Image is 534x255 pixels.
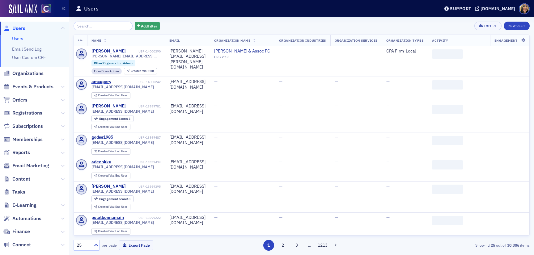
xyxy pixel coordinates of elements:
div: Showing out of items [382,242,530,248]
a: adeebkku [91,159,111,165]
span: Finance [12,228,30,235]
div: Engagement Score: 3 [91,195,133,202]
span: — [335,48,338,54]
span: — [279,103,282,109]
span: Created Via : [98,205,115,209]
a: amcupery [91,79,111,85]
span: Email [169,38,180,43]
div: Created Via: End User [91,173,130,179]
div: Created Via: End User [91,124,130,130]
span: ‌ [432,49,463,59]
div: Created Via: End User [91,92,130,99]
div: End User [98,150,127,153]
a: Automations [3,215,41,222]
span: Subscriptions [12,123,43,130]
a: Other:Organization Admin [94,61,133,65]
span: Add Filter [141,23,157,29]
a: Users [12,36,23,41]
span: Content [12,176,30,182]
span: — [279,79,282,84]
div: Created Via: Staff [124,68,157,74]
h1: Users [84,5,99,12]
label: per page [102,242,117,248]
div: CPA Firm-Local [386,48,423,54]
span: Organizations [12,70,44,77]
strong: 25 [489,242,496,248]
span: — [279,134,282,140]
span: Memberships [12,136,43,143]
span: Reports [12,149,30,156]
span: Tasks [12,189,25,195]
a: Registrations [3,110,42,116]
a: Content [3,176,30,182]
a: [PERSON_NAME] & Assoc PC [214,48,270,54]
strong: 30,306 [506,242,520,248]
div: Other: [91,60,136,66]
span: — [386,215,390,220]
span: Email Marketing [12,162,49,169]
div: Created Via: End User [91,228,130,235]
span: Organization Name [214,38,251,43]
span: Orders [12,97,28,103]
button: 1213 [317,240,328,251]
img: SailAMX [9,4,37,14]
a: Organizations [3,70,44,77]
span: ‌ [432,136,463,145]
span: — [279,215,282,220]
span: ‌ [432,185,463,194]
button: 1 [263,240,274,251]
button: 3 [291,240,302,251]
button: AddFilter [135,22,160,30]
a: [PERSON_NAME] [91,48,126,54]
span: [EMAIL_ADDRESS][DOMAIN_NAME] [91,109,154,114]
span: — [214,159,218,165]
a: User Custom CPE [12,55,46,60]
button: [DOMAIN_NAME] [475,6,517,11]
span: — [386,79,390,84]
span: Registrations [12,110,42,116]
button: Export [474,22,501,30]
span: Novosad Lyle & Assoc PC [214,48,270,54]
span: [PERSON_NAME][EMAIL_ADDRESS][PERSON_NAME][DOMAIN_NAME] [91,54,161,58]
span: — [335,159,338,165]
span: Created Via : [98,93,115,97]
span: — [214,183,218,189]
div: End User [98,94,127,97]
span: — [335,79,338,84]
span: — [279,48,282,54]
a: Email Send Log [12,46,41,52]
div: [EMAIL_ADDRESS][DOMAIN_NAME] [169,184,206,194]
div: Export [484,24,497,28]
span: Name [91,38,101,43]
div: USR-14000390 [127,49,161,53]
span: ‌ [432,160,463,169]
div: Support [450,6,471,11]
span: — [386,183,390,189]
span: ‌ [432,80,463,90]
span: … [305,242,314,248]
div: [PERSON_NAME][EMAIL_ADDRESS][PERSON_NAME][DOMAIN_NAME] [169,48,206,70]
div: Created Via: End User [91,148,130,155]
span: Organization Services [335,38,378,43]
div: [PERSON_NAME] [91,103,126,109]
span: Engagement Score : [99,197,129,201]
span: [EMAIL_ADDRESS][DOMAIN_NAME] [91,220,154,225]
div: Staff [131,69,154,73]
a: Memberships [3,136,43,143]
span: — [214,215,218,220]
span: — [335,103,338,109]
button: 2 [277,240,288,251]
span: ‌ [432,105,463,114]
div: Firm Dues Admin [91,68,122,74]
a: Events & Products [3,83,53,90]
span: Created Via : [131,69,148,73]
span: — [279,183,282,189]
div: [EMAIL_ADDRESS][DOMAIN_NAME] [169,135,206,145]
a: Users [3,25,25,32]
span: Users [12,25,25,32]
span: Engagement Score [494,38,529,43]
span: Profile [519,3,530,14]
